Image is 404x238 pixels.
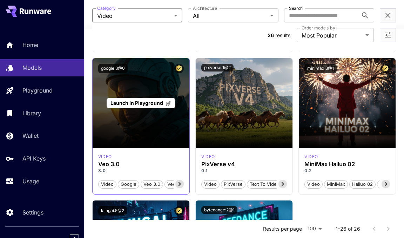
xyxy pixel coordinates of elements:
a: Launch in Playground [107,98,175,109]
div: pixverse_v4 [201,154,215,160]
button: Video [201,179,220,189]
p: 3.0 [98,168,184,174]
span: Video [99,181,116,188]
p: 0.1 [201,168,287,174]
button: Clear filters (1) [384,11,392,20]
span: PixVerse [221,181,245,188]
button: Certified Model – Vetted for best performance and includes a commercial license. [381,64,390,73]
button: MiniMax [324,179,348,189]
h3: Veo 3.0 [98,161,184,168]
label: Order models by [302,25,335,31]
h3: MiniMax Hailuo 02 [304,161,390,168]
span: Hailuo 02 [350,181,375,188]
button: klingai:5@2 [98,206,127,216]
p: Settings [22,208,43,217]
button: Certified Model – Vetted for best performance and includes a commercial license. [174,64,184,73]
button: Hailuo 02 [349,179,376,189]
label: Architecture [193,5,217,11]
button: Text To Video [247,179,282,189]
span: Veo [165,181,178,188]
span: Video [305,181,322,188]
p: Home [22,41,38,49]
p: 1–26 of 26 [336,225,360,232]
button: Veo 3.0 [141,179,163,189]
p: Library [22,109,41,117]
button: Veo [164,179,179,189]
span: MiniMax [324,181,348,188]
p: API Keys [22,154,46,163]
button: Google [118,179,139,189]
p: Usage [22,177,39,185]
span: Google [118,181,139,188]
button: pixverse:1@2 [201,64,234,72]
p: 0.2 [304,168,390,174]
span: Most Popular [302,31,363,40]
button: google:3@0 [98,64,128,73]
span: Video [202,181,219,188]
span: results [275,32,290,38]
span: Video [97,12,171,20]
button: bytedance:2@1 [201,206,237,214]
span: T2V [377,181,391,188]
span: Launch in Playground [110,100,163,106]
p: Models [22,63,42,72]
p: video [201,154,215,160]
button: T2V [377,179,391,189]
p: Wallet [22,131,39,140]
p: video [304,154,318,160]
span: 26 [268,32,274,38]
div: minimax_hailuo_02 [304,154,318,160]
p: Results per page [263,225,302,232]
label: Search [289,5,303,11]
button: Open more filters [384,31,392,40]
span: Text To Video [247,181,282,188]
p: Playground [22,86,53,95]
label: Category [97,5,116,11]
span: Veo 3.0 [141,181,163,188]
button: Certified Model – Vetted for best performance and includes a commercial license. [174,206,184,216]
h3: PixVerse v4 [201,161,287,168]
p: video [98,154,112,160]
div: google_veo_3 [98,154,112,160]
span: All [193,12,267,20]
button: minimax:3@1 [304,64,337,73]
div: 100 [305,224,324,234]
button: Video [98,179,116,189]
button: Video [304,179,323,189]
button: PixVerse [221,179,245,189]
